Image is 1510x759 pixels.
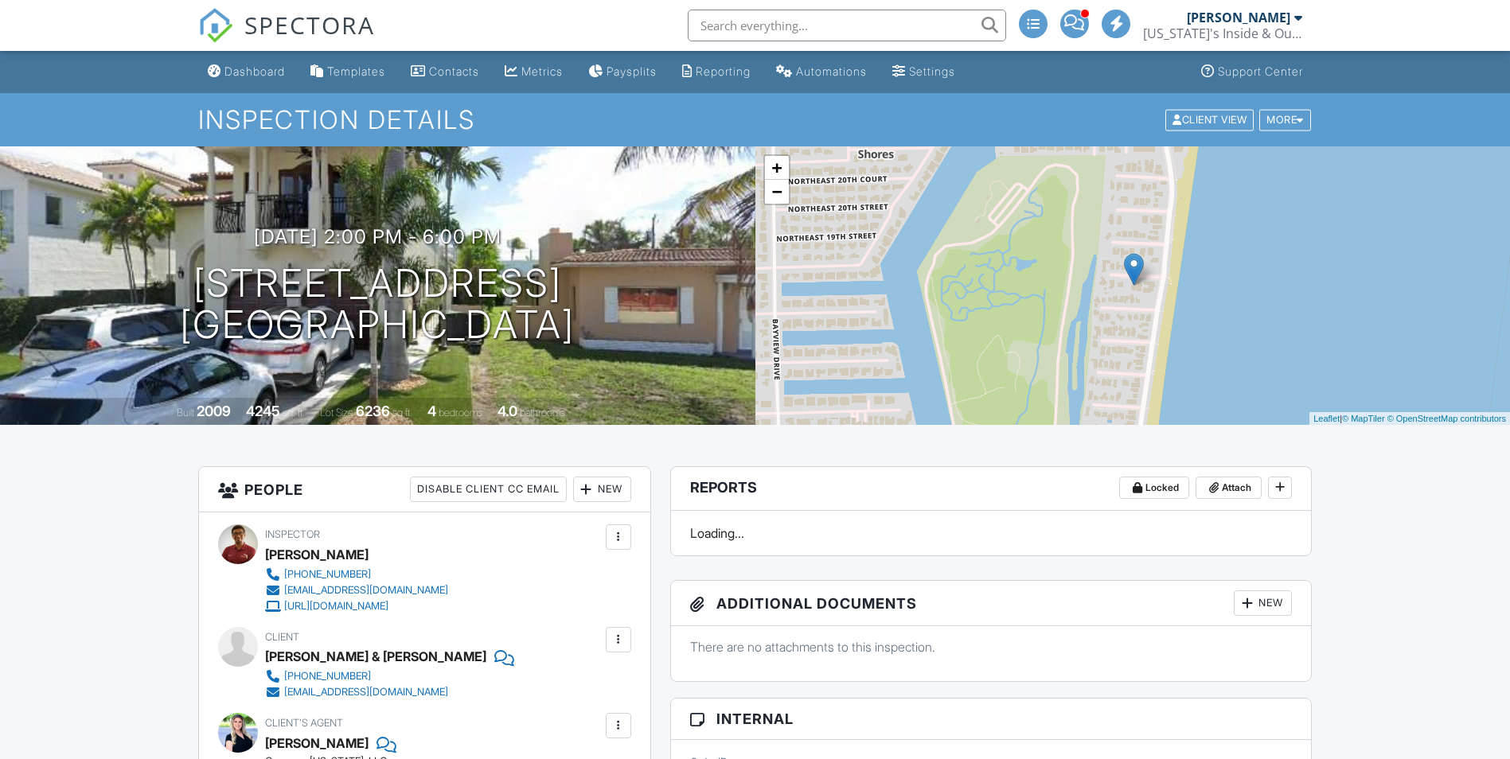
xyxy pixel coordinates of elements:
p: There are no attachments to this inspection. [690,638,1293,656]
div: [PHONE_NUMBER] [284,568,371,581]
a: Templates [304,57,392,87]
a: Paysplits [582,57,663,87]
span: Inspector [265,528,320,540]
div: | [1309,412,1510,426]
a: SPECTORA [198,21,375,55]
span: Built [177,407,194,418]
span: Lot Size [320,407,353,418]
a: Zoom out [765,180,789,204]
a: Reporting [676,57,757,87]
div: [PERSON_NAME] [265,543,369,566]
div: [PHONE_NUMBER] [284,670,371,683]
div: Contacts [429,64,479,78]
a: Leaflet [1313,414,1340,423]
a: Zoom in [765,156,789,180]
span: sq.ft. [392,407,412,418]
a: Settings [886,57,962,87]
a: [PHONE_NUMBER] [265,668,501,684]
div: Client View [1165,109,1254,130]
h3: [DATE] 2:00 pm - 6:00 pm [254,226,501,247]
div: More [1259,109,1311,130]
div: New [1234,590,1292,616]
div: Templates [327,64,385,78]
div: 4.0 [497,403,517,419]
a: Contacts [404,57,486,87]
span: bathrooms [520,407,565,418]
div: 2009 [197,403,231,419]
div: Florida's Inside & Out Inspections [1143,25,1302,41]
a: © MapTiler [1342,414,1385,423]
div: Reporting [696,64,751,78]
a: Support Center [1195,57,1309,87]
a: Dashboard [201,57,291,87]
h3: People [199,467,650,512]
h3: Internal [671,699,1312,740]
a: Metrics [498,57,569,87]
div: Paysplits [607,64,657,78]
a: [PHONE_NUMBER] [265,566,448,582]
a: Client View [1164,113,1258,125]
span: Client's Agent [265,717,343,729]
div: 6236 [356,403,390,419]
div: 4245 [246,403,280,419]
h3: Additional Documents [671,581,1312,626]
div: Disable Client CC Email [410,477,567,502]
a: [PERSON_NAME] [265,731,369,755]
a: Automations (Advanced) [770,57,873,87]
span: SPECTORA [244,8,375,41]
img: The Best Home Inspection Software - Spectora [198,8,233,43]
div: Support Center [1218,64,1303,78]
div: [EMAIL_ADDRESS][DOMAIN_NAME] [284,584,448,597]
div: [URL][DOMAIN_NAME] [284,600,388,613]
div: [EMAIL_ADDRESS][DOMAIN_NAME] [284,686,448,699]
h1: Inspection Details [198,106,1313,134]
div: [PERSON_NAME] & [PERSON_NAME] [265,644,486,668]
div: New [573,477,631,502]
div: Automations [796,64,867,78]
div: Dashboard [224,64,285,78]
a: © OpenStreetMap contributors [1387,414,1506,423]
span: bedrooms [439,407,482,418]
div: [PERSON_NAME] [1187,10,1290,25]
input: Search everything... [688,10,1006,41]
h1: [STREET_ADDRESS] [GEOGRAPHIC_DATA] [180,263,575,347]
a: [URL][DOMAIN_NAME] [265,598,448,614]
span: Client [265,631,299,643]
div: 4 [427,403,436,419]
span: sq. ft. [283,407,305,418]
div: Settings [909,64,955,78]
a: [EMAIL_ADDRESS][DOMAIN_NAME] [265,582,448,598]
div: Metrics [521,64,563,78]
a: [EMAIL_ADDRESS][DOMAIN_NAME] [265,684,501,700]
